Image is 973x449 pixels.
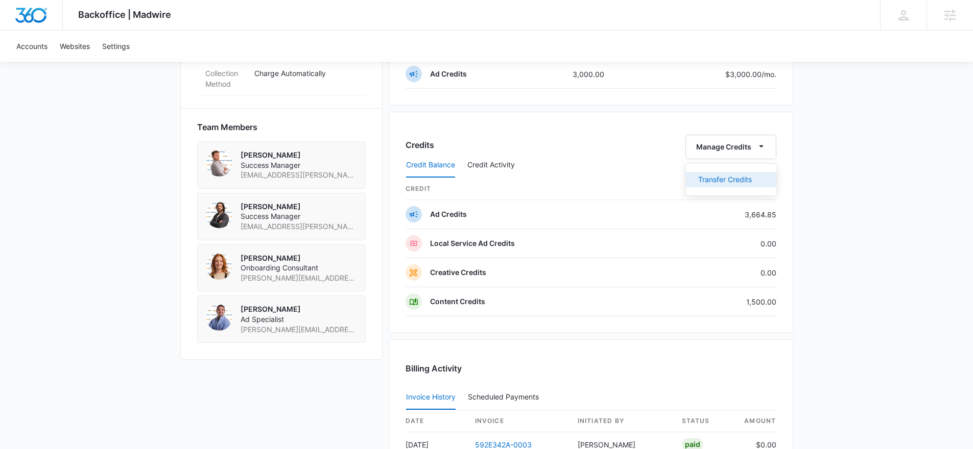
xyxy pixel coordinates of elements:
[569,410,674,432] th: Initiated By
[475,440,532,449] a: 592E342A-0003
[668,178,776,200] th: Remaining
[197,62,366,96] div: Collection MethodCharge Automatically
[27,27,112,35] div: Domain: [DOMAIN_NAME]
[406,410,467,432] th: date
[28,59,36,67] img: tab_domain_overview_orange.svg
[430,209,467,219] p: Ad Credits
[406,153,455,178] button: Credit Balance
[241,263,357,273] span: Onboarding Consultant
[197,121,257,133] span: Team Members
[241,273,357,283] span: [PERSON_NAME][EMAIL_ADDRESS][PERSON_NAME][DOMAIN_NAME]
[467,153,515,178] button: Credit Activity
[205,68,246,89] dt: Collection Method
[430,296,485,307] p: Content Credits
[241,211,357,221] span: Success Manager
[16,27,25,35] img: website_grey.svg
[39,60,91,67] div: Domain Overview
[735,410,776,432] th: amount
[206,202,232,228] img: Austin Layton
[254,68,358,79] p: Charge Automatically
[241,253,357,263] p: [PERSON_NAME]
[668,200,776,229] td: 3,664.85
[406,178,668,200] th: credit
[725,69,776,80] p: $3,000.00
[54,31,96,62] a: Websites
[430,238,515,248] p: Local Service Ad Credits
[685,135,776,159] button: Manage Credits
[206,150,232,177] img: Christian Kellogg
[206,304,232,331] img: Tyler Rasdon
[78,9,171,20] span: Backoffice | Madwire
[96,31,136,62] a: Settings
[467,410,569,432] th: invoice
[241,170,357,180] span: [EMAIL_ADDRESS][PERSON_NAME][DOMAIN_NAME]
[241,304,357,314] p: [PERSON_NAME]
[102,59,110,67] img: tab_keywords_by_traffic_grey.svg
[668,287,776,316] td: 1,500.00
[241,202,357,212] p: [PERSON_NAME]
[10,31,54,62] a: Accounts
[686,172,776,187] button: Transfer Credits
[468,393,543,401] div: Scheduled Payments
[406,362,776,375] h3: Billing Activity
[762,70,776,79] span: /mo.
[674,410,735,432] th: status
[668,258,776,287] td: 0.00
[241,325,357,335] span: [PERSON_NAME][EMAIL_ADDRESS][PERSON_NAME][DOMAIN_NAME]
[241,150,357,160] p: [PERSON_NAME]
[241,160,357,170] span: Success Manager
[406,385,456,410] button: Invoice History
[113,60,172,67] div: Keywords by Traffic
[406,139,434,151] h3: Credits
[241,221,357,232] span: [EMAIL_ADDRESS][PERSON_NAME][DOMAIN_NAME]
[698,176,752,183] div: Transfer Credits
[430,267,486,278] p: Creative Credits
[206,253,232,280] img: Courtney Coy
[430,69,467,79] p: Ad Credits
[668,229,776,258] td: 0.00
[16,16,25,24] img: logo_orange.svg
[241,314,357,325] span: Ad Specialist
[564,60,652,89] td: 3,000.00
[29,16,50,24] div: v 4.0.24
